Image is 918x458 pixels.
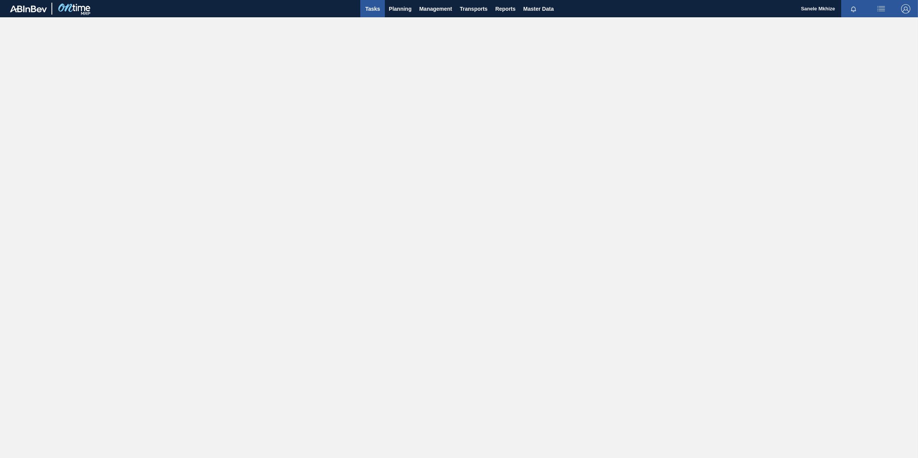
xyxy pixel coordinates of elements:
[389,4,411,13] span: Planning
[460,4,487,13] span: Transports
[495,4,515,13] span: Reports
[10,5,47,12] img: TNhmsLtSVTkK8tSr43FrP2fwEKptu5GPRR3wAAAABJRU5ErkJggg==
[523,4,553,13] span: Master Data
[364,4,381,13] span: Tasks
[877,4,886,13] img: userActions
[419,4,452,13] span: Management
[841,3,866,14] button: Notifications
[901,4,910,13] img: Logout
